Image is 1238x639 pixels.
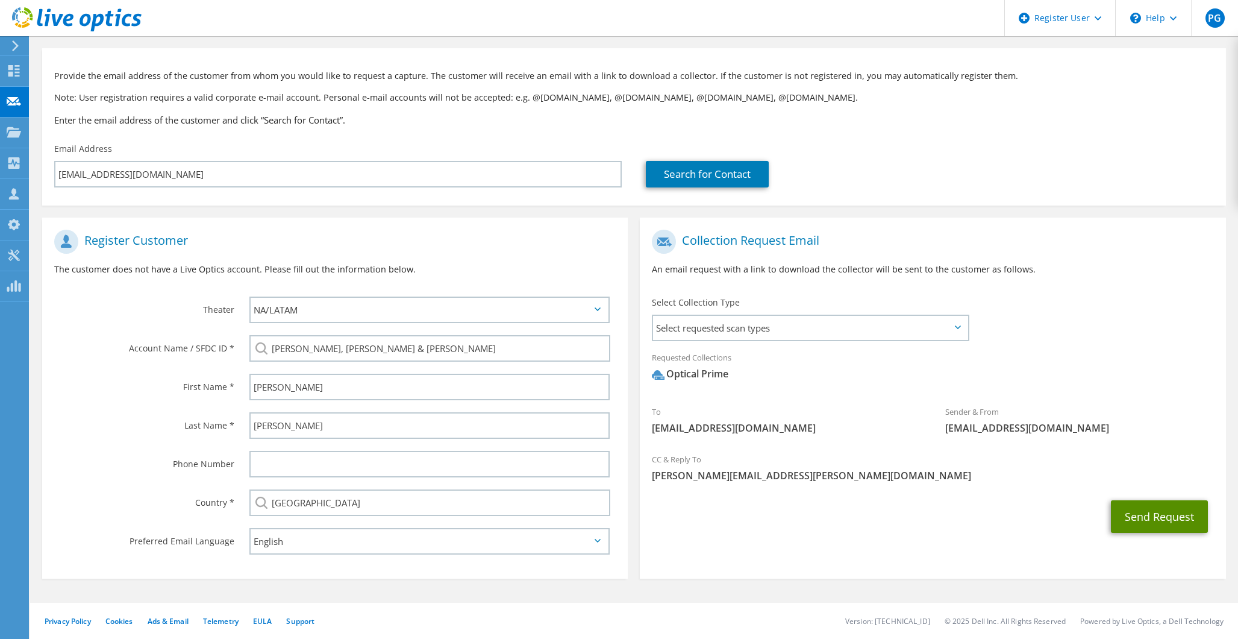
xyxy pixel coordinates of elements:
[652,469,1213,482] span: [PERSON_NAME][EMAIL_ADDRESS][PERSON_NAME][DOMAIN_NAME]
[54,451,234,470] label: Phone Number
[652,230,1207,254] h1: Collection Request Email
[640,345,1225,393] div: Requested Collections
[286,616,314,626] a: Support
[54,91,1214,104] p: Note: User registration requires a valid corporate e-mail account. Personal e-mail accounts will ...
[54,113,1214,127] h3: Enter the email address of the customer and click “Search for Contact”.
[1080,616,1224,626] li: Powered by Live Optics, a Dell Technology
[640,399,933,441] div: To
[653,316,968,340] span: Select requested scan types
[54,69,1214,83] p: Provide the email address of the customer from whom you would like to request a capture. The cust...
[54,335,234,354] label: Account Name / SFDC ID *
[945,616,1066,626] li: © 2025 Dell Inc. All Rights Reserved
[105,616,133,626] a: Cookies
[652,297,740,309] label: Select Collection Type
[54,528,234,547] label: Preferred Email Language
[54,489,234,509] label: Country *
[945,421,1214,435] span: [EMAIL_ADDRESS][DOMAIN_NAME]
[203,616,239,626] a: Telemetry
[640,447,1225,488] div: CC & Reply To
[652,367,728,381] div: Optical Prime
[54,263,616,276] p: The customer does not have a Live Optics account. Please fill out the information below.
[652,263,1213,276] p: An email request with a link to download the collector will be sent to the customer as follows.
[45,616,91,626] a: Privacy Policy
[54,297,234,316] label: Theater
[652,421,921,435] span: [EMAIL_ADDRESS][DOMAIN_NAME]
[54,374,234,393] label: First Name *
[54,412,234,432] label: Last Name *
[1205,8,1225,28] span: PG
[845,616,930,626] li: Version: [TECHNICAL_ID]
[646,161,769,187] a: Search for Contact
[54,230,610,254] h1: Register Customer
[253,616,272,626] a: EULA
[1111,500,1208,533] button: Send Request
[148,616,189,626] a: Ads & Email
[1130,13,1141,24] svg: \n
[933,399,1226,441] div: Sender & From
[54,143,112,155] label: Email Address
